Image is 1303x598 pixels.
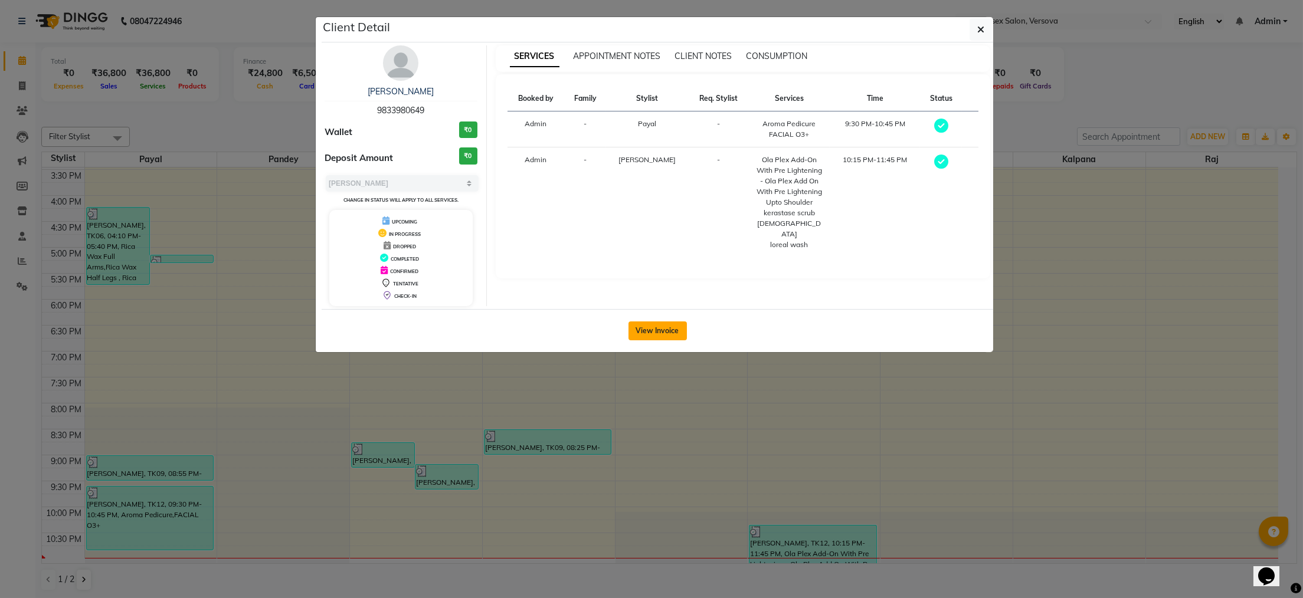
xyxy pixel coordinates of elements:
th: Status [920,86,962,111]
td: - [564,147,606,258]
td: - [688,147,748,258]
span: Payal [638,119,656,128]
h5: Client Detail [323,18,390,36]
span: CLIENT NOTES [675,51,732,61]
td: - [564,111,606,147]
span: [PERSON_NAME] [618,155,676,164]
td: Admin [508,147,565,258]
button: View Invoice [628,321,687,340]
span: TENTATIVE [393,281,418,287]
small: Change in status will apply to all services. [343,197,459,203]
h3: ₹0 [459,121,477,139]
th: Services [748,86,830,111]
span: UPCOMING [392,219,417,225]
th: Booked by [508,86,565,111]
th: Time [830,86,920,111]
span: Deposit Amount [325,152,393,165]
span: COMPLETED [391,256,419,262]
div: loreal wash [755,239,823,250]
img: avatar [383,45,418,81]
td: 10:15 PM-11:45 PM [830,147,920,258]
div: FACIAL O3+ [755,129,823,140]
span: 9833980649 [377,105,424,116]
div: Ola Plex Add-On With Pre Lightening - Ola Plex Add On With Pre Lightening Upto Shoulder [755,155,823,208]
span: Wallet [325,126,352,139]
th: Req. Stylist [688,86,748,111]
div: Aroma Pedicure [755,119,823,129]
div: kerastase scrub [DEMOGRAPHIC_DATA] [755,208,823,239]
span: DROPPED [393,244,416,249]
span: SERVICES [510,46,559,67]
span: CONSUMPTION [747,51,808,61]
td: Admin [508,111,565,147]
th: Family [564,86,606,111]
h3: ₹0 [459,147,477,165]
th: Stylist [606,86,688,111]
span: CONFIRMED [390,268,418,274]
iframe: chat widget [1253,551,1291,586]
td: 9:30 PM-10:45 PM [830,111,920,147]
span: CHECK-IN [394,293,417,299]
a: [PERSON_NAME] [368,86,434,97]
td: - [688,111,748,147]
span: APPOINTMENT NOTES [574,51,661,61]
span: IN PROGRESS [389,231,421,237]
